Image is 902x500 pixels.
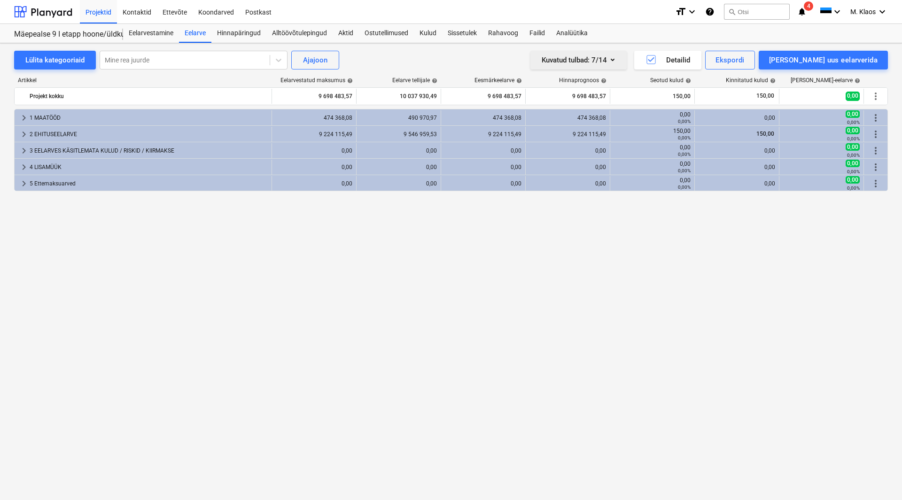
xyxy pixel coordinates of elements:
[18,112,30,123] span: keyboard_arrow_right
[847,136,860,141] small: 0,00%
[360,147,437,154] div: 0,00
[280,77,353,84] div: Eelarvestatud maksumus
[524,24,551,43] a: Failid
[445,180,521,187] div: 0,00
[870,162,881,173] span: Rohkem tegevusi
[266,24,333,43] div: Alltöövõtulepingud
[414,24,442,43] a: Kulud
[529,131,606,138] div: 9 224 115,49
[847,169,860,174] small: 0,00%
[804,1,813,11] span: 4
[870,129,881,140] span: Rohkem tegevusi
[360,115,437,121] div: 490 970,97
[728,8,736,15] span: search
[360,180,437,187] div: 0,00
[686,6,698,17] i: keyboard_arrow_down
[599,78,607,84] span: help
[18,178,30,189] span: keyboard_arrow_right
[542,54,615,66] div: Kuvatud tulbad : 7/14
[678,119,691,124] small: 0,00%
[445,131,521,138] div: 9 224 115,49
[442,24,482,43] a: Sissetulek
[30,89,268,104] div: Projekt kokku
[30,160,268,175] div: 4 LISAMÜÜK
[684,78,691,84] span: help
[474,77,522,84] div: Eesmärkeelarve
[30,110,268,125] div: 1 MAATÖÖD
[30,176,268,191] div: 5 Ettemaksuarved
[276,131,352,138] div: 9 224 115,49
[18,145,30,156] span: keyboard_arrow_right
[675,6,686,17] i: format_size
[755,131,775,137] span: 150,00
[614,89,691,104] div: 150,00
[445,89,521,104] div: 9 698 483,57
[18,129,30,140] span: keyboard_arrow_right
[276,89,352,104] div: 9 698 483,57
[291,51,339,69] button: Ajajoon
[705,51,754,69] button: Ekspordi
[530,51,627,69] button: Kuvatud tulbad:7/14
[724,4,790,20] button: Otsi
[445,115,521,121] div: 474 368,08
[276,115,352,121] div: 474 368,08
[870,91,881,102] span: Rohkem tegevusi
[360,131,437,138] div: 9 546 959,53
[179,24,211,43] a: Eelarve
[715,54,744,66] div: Ekspordi
[360,164,437,170] div: 0,00
[769,54,878,66] div: [PERSON_NAME] uus eelarverida
[846,176,860,184] span: 0,00
[529,164,606,170] div: 0,00
[529,115,606,121] div: 474 368,08
[445,147,521,154] div: 0,00
[846,127,860,134] span: 0,00
[14,30,112,39] div: Mäepealse 9 I etapp hoone/üldkulud//maatööd (2101988//2101671)
[846,110,860,118] span: 0,00
[797,6,807,17] i: notifications
[699,115,775,121] div: 0,00
[832,6,843,17] i: keyboard_arrow_down
[846,143,860,151] span: 0,00
[211,24,266,43] a: Hinnapäringud
[359,24,414,43] div: Ostutellimused
[726,77,776,84] div: Kinnitatud kulud
[870,145,881,156] span: Rohkem tegevusi
[276,147,352,154] div: 0,00
[870,178,881,189] span: Rohkem tegevusi
[345,78,353,84] span: help
[14,51,96,69] button: Lülita kategooriaid
[276,164,352,170] div: 0,00
[430,78,437,84] span: help
[678,152,691,157] small: 0,00%
[614,144,691,157] div: 0,00
[847,120,860,125] small: 0,00%
[678,135,691,140] small: 0,00%
[850,8,876,15] span: M. Klaos
[529,180,606,187] div: 0,00
[360,89,437,104] div: 10 037 930,49
[18,162,30,173] span: keyboard_arrow_right
[699,147,775,154] div: 0,00
[445,164,521,170] div: 0,00
[847,185,860,191] small: 0,00%
[303,54,327,66] div: Ajajoon
[870,112,881,123] span: Rohkem tegevusi
[30,127,268,142] div: 2 EHITUSEELARVE
[650,77,691,84] div: Seotud kulud
[529,147,606,154] div: 0,00
[123,24,179,43] a: Eelarvestamine
[855,455,902,500] iframe: Chat Widget
[276,180,352,187] div: 0,00
[514,78,522,84] span: help
[614,177,691,190] div: 0,00
[678,168,691,173] small: 0,00%
[678,185,691,190] small: 0,00%
[705,6,715,17] i: Abikeskus
[634,51,701,69] button: Detailid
